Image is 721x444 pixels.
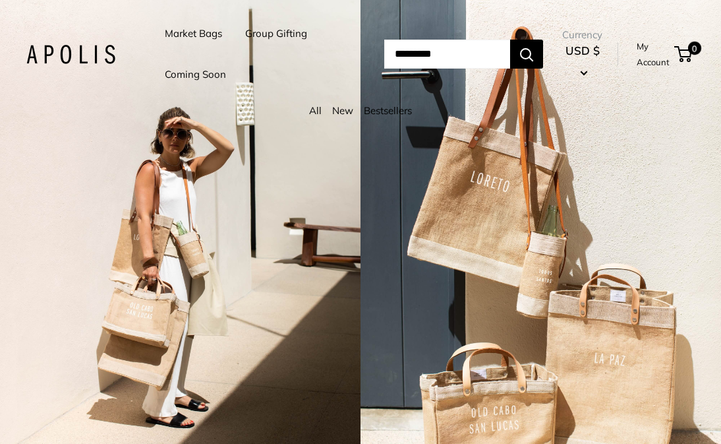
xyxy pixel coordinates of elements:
a: Coming Soon [165,65,226,84]
a: My Account [637,38,670,71]
a: Group Gifting [245,24,307,43]
button: Search [510,40,543,69]
a: All [309,104,322,117]
a: Market Bags [165,24,222,43]
img: Apolis [26,45,115,64]
span: Currency [562,26,602,44]
a: 0 [676,46,692,62]
span: 0 [688,42,701,55]
span: USD $ [565,44,600,57]
a: New [332,104,353,117]
a: Bestsellers [364,104,412,117]
button: USD $ [562,40,602,82]
input: Search... [384,40,510,69]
